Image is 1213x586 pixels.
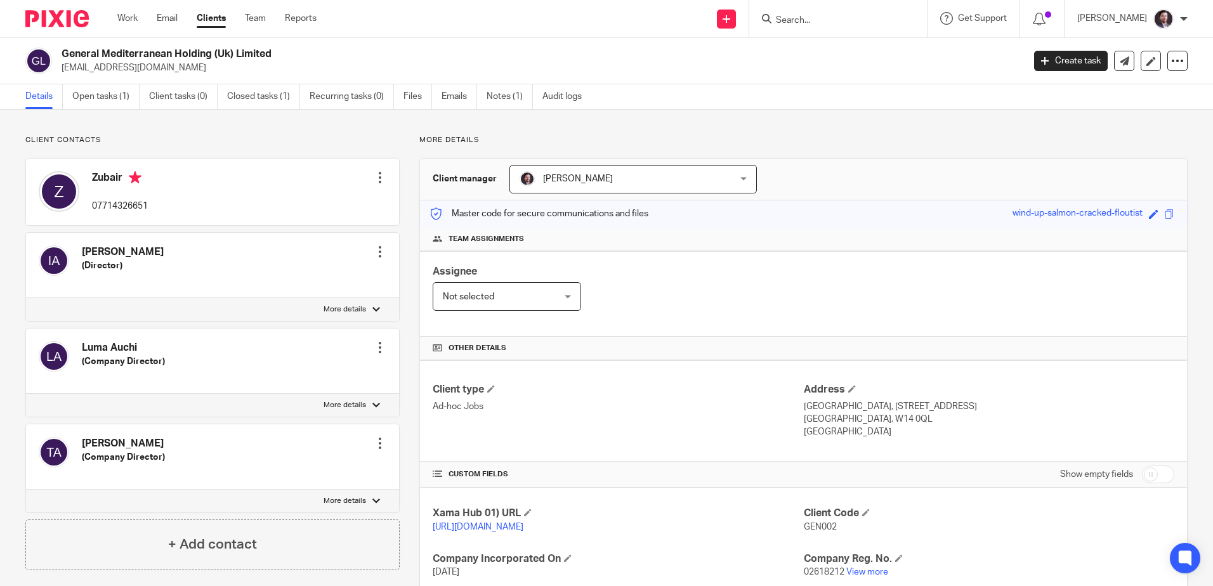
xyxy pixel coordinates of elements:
[433,552,803,566] h4: Company Incorporated On
[433,400,803,413] p: Ad-hoc Jobs
[82,355,165,368] h5: (Company Director)
[92,171,148,187] h4: Zubair
[1013,207,1143,221] div: wind-up-salmon-cracked-floutist
[39,437,69,467] img: svg%3E
[245,12,266,25] a: Team
[82,341,165,355] h4: Luma Auchi
[25,84,63,109] a: Details
[39,245,69,276] img: svg%3E
[324,496,366,506] p: More details
[775,15,889,27] input: Search
[804,507,1174,520] h4: Client Code
[433,173,497,185] h3: Client manager
[1060,468,1133,481] label: Show empty fields
[324,400,366,410] p: More details
[542,84,591,109] a: Audit logs
[227,84,300,109] a: Closed tasks (1)
[442,84,477,109] a: Emails
[82,245,164,259] h4: [PERSON_NAME]
[1153,9,1174,29] img: Capture.PNG
[39,171,79,212] img: svg%3E
[804,426,1174,438] p: [GEOGRAPHIC_DATA]
[62,48,824,61] h2: General Mediterranean Holding (Uk) Limited
[197,12,226,25] a: Clients
[804,568,844,576] span: 02618212
[117,12,138,25] a: Work
[25,135,400,145] p: Client contacts
[25,10,89,27] img: Pixie
[443,292,494,301] span: Not selected
[92,200,148,212] p: 07714326651
[168,535,257,554] h4: + Add contact
[72,84,140,109] a: Open tasks (1)
[804,552,1174,566] h4: Company Reg. No.
[804,523,837,531] span: GEN002
[403,84,432,109] a: Files
[449,343,506,353] span: Other details
[82,437,165,450] h4: [PERSON_NAME]
[804,413,1174,426] p: [GEOGRAPHIC_DATA], W14 0QL
[62,62,1015,74] p: [EMAIL_ADDRESS][DOMAIN_NAME]
[433,266,477,277] span: Assignee
[449,234,524,244] span: Team assignments
[25,48,52,74] img: svg%3E
[846,568,888,576] a: View more
[82,259,164,272] h5: (Director)
[543,174,613,183] span: [PERSON_NAME]
[1077,12,1147,25] p: [PERSON_NAME]
[487,84,533,109] a: Notes (1)
[157,12,178,25] a: Email
[285,12,317,25] a: Reports
[310,84,394,109] a: Recurring tasks (0)
[149,84,218,109] a: Client tasks (0)
[39,341,69,372] img: svg%3E
[433,383,803,396] h4: Client type
[958,14,1007,23] span: Get Support
[82,451,165,464] h5: (Company Director)
[129,171,141,184] i: Primary
[429,207,648,220] p: Master code for secure communications and files
[433,523,523,531] a: [URL][DOMAIN_NAME]
[520,171,535,186] img: Capture.PNG
[1034,51,1108,71] a: Create task
[324,304,366,315] p: More details
[804,383,1174,396] h4: Address
[804,400,1174,413] p: [GEOGRAPHIC_DATA], [STREET_ADDRESS]
[433,507,803,520] h4: Xama Hub 01) URL
[433,568,459,576] span: [DATE]
[433,469,803,479] h4: CUSTOM FIELDS
[419,135,1188,145] p: More details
